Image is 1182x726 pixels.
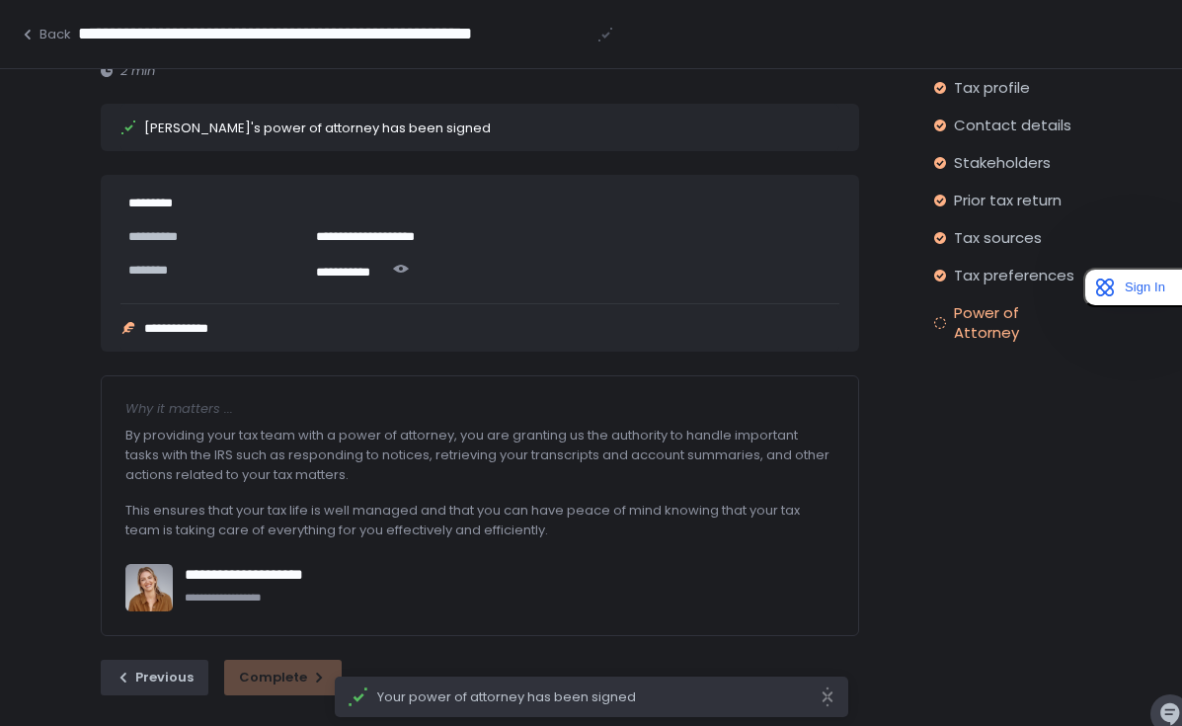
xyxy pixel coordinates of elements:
[954,266,1074,285] span: Tax preferences
[954,303,1082,343] span: Power of Attorney
[954,191,1062,210] span: Prior tax return
[820,686,835,707] svg: close
[101,660,208,695] button: Previous
[125,493,834,548] div: This ensures that your tax life is well managed and that you can have peace of mind knowing that ...
[101,62,859,80] div: 2 min
[954,228,1042,248] span: Tax sources
[144,121,491,134] div: [PERSON_NAME]'s power of attorney has been signed
[954,116,1071,135] span: Contact details
[125,400,834,418] div: Why it matters ...
[954,78,1030,98] span: Tax profile
[116,669,194,686] div: Previous
[377,688,820,706] span: Your power of attorney has been signed
[20,26,71,43] button: Back
[954,153,1051,173] span: Stakeholders
[125,418,834,493] div: By providing your tax team with a power of attorney, you are granting us the authority to handle ...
